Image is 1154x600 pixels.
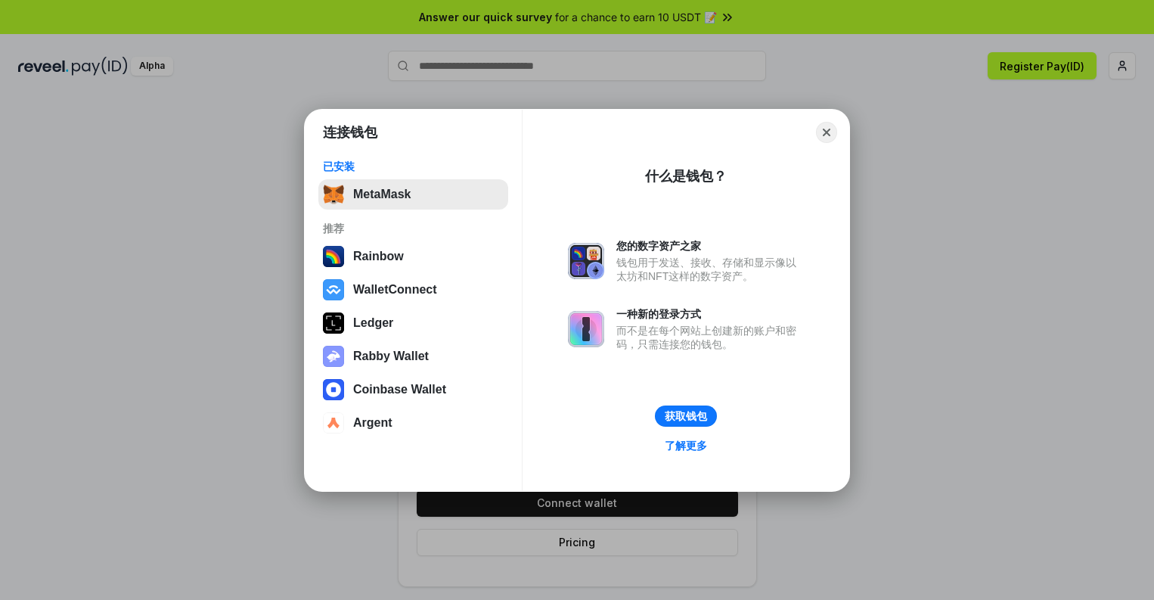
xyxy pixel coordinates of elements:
img: svg+xml,%3Csvg%20xmlns%3D%22http%3A%2F%2Fwww.w3.org%2F2000%2Fsvg%22%20fill%3D%22none%22%20viewBox... [323,346,344,367]
button: Rabby Wallet [318,341,508,372]
img: svg+xml,%3Csvg%20width%3D%2228%22%20height%3D%2228%22%20viewBox%3D%220%200%2028%2028%22%20fill%3D... [323,379,344,400]
button: Argent [318,408,508,438]
div: WalletConnect [353,283,437,297]
img: svg+xml,%3Csvg%20width%3D%2228%22%20height%3D%2228%22%20viewBox%3D%220%200%2028%2028%22%20fill%3D... [323,279,344,300]
img: svg+xml,%3Csvg%20xmlns%3D%22http%3A%2F%2Fwww.w3.org%2F2000%2Fsvg%22%20fill%3D%22none%22%20viewBox... [568,243,604,279]
div: 推荐 [323,222,504,235]
img: svg+xml,%3Csvg%20xmlns%3D%22http%3A%2F%2Fwww.w3.org%2F2000%2Fsvg%22%20width%3D%2228%22%20height%3... [323,312,344,334]
div: Rainbow [353,250,404,263]
img: svg+xml,%3Csvg%20width%3D%2228%22%20height%3D%2228%22%20viewBox%3D%220%200%2028%2028%22%20fill%3D... [323,412,344,434]
div: Argent [353,416,392,430]
img: svg+xml,%3Csvg%20fill%3D%22none%22%20height%3D%2233%22%20viewBox%3D%220%200%2035%2033%22%20width%... [323,184,344,205]
button: WalletConnect [318,275,508,305]
div: 而不是在每个网站上创建新的账户和密码，只需连接您的钱包。 [616,324,804,351]
a: 了解更多 [656,436,716,455]
button: Close [816,122,837,143]
button: MetaMask [318,179,508,210]
div: Rabby Wallet [353,350,429,363]
div: 钱包用于发送、接收、存储和显示像以太坊和NFT这样的数字资产。 [616,256,804,283]
div: MetaMask [353,188,411,201]
h1: 连接钱包 [323,123,377,141]
button: Ledger [318,308,508,338]
button: 获取钱包 [655,406,717,427]
img: svg+xml,%3Csvg%20xmlns%3D%22http%3A%2F%2Fwww.w3.org%2F2000%2Fsvg%22%20fill%3D%22none%22%20viewBox... [568,311,604,347]
div: 获取钱包 [665,409,707,423]
div: Ledger [353,316,393,330]
div: Coinbase Wallet [353,383,446,396]
button: Rainbow [318,241,508,272]
div: 了解更多 [665,439,707,452]
div: 您的数字资产之家 [616,239,804,253]
button: Coinbase Wallet [318,375,508,405]
img: svg+xml,%3Csvg%20width%3D%22120%22%20height%3D%22120%22%20viewBox%3D%220%200%20120%20120%22%20fil... [323,246,344,267]
div: 什么是钱包？ [645,167,727,185]
div: 已安装 [323,160,504,173]
div: 一种新的登录方式 [616,307,804,321]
